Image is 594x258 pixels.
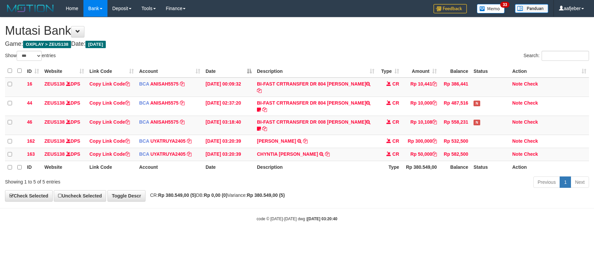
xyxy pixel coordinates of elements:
a: ZEUS138 [44,100,65,106]
label: Show entries [5,51,56,61]
th: Type [377,161,402,174]
strong: Rp 380.549,00 (5) [158,192,196,198]
a: Check [524,138,538,144]
th: Action [510,161,589,174]
td: Rp 10,108 [402,116,439,135]
a: Copy BI-FAST CRTRANSFER DR 804 AGUS SALIM to clipboard [257,88,262,93]
a: Copy Rp 10,000 to clipboard [432,100,437,106]
td: Rp 300,000 [402,135,439,148]
a: Copy Link Code [89,151,130,157]
td: Rp 487,516 [439,97,471,116]
select: Showentries [17,51,42,61]
a: ANISAH5575 [150,81,179,87]
a: UYATRUYA2405 [151,138,186,144]
a: Copy BI-FAST CRTRANSFER DR 008 YOKO to clipboard [262,126,267,131]
span: 163 [27,151,35,157]
th: Status [471,161,510,174]
th: Amount: activate to sort column ascending [402,64,439,78]
td: DPS [42,97,87,116]
a: Copy ANISAH5575 to clipboard [180,100,185,106]
td: Rp 532,500 [439,135,471,148]
th: Website: activate to sort column ascending [42,64,87,78]
a: Copy Rp 10,441 to clipboard [432,81,437,87]
th: ID: activate to sort column ascending [24,64,42,78]
a: Next [571,176,589,188]
a: Previous [533,176,560,188]
img: MOTION_logo.png [5,3,56,13]
th: Account: activate to sort column ascending [136,64,203,78]
div: Showing 1 to 5 of 5 entries [5,176,243,185]
td: [DATE] 00:09:32 [203,78,254,97]
span: BCA [139,119,149,125]
span: [DATE] [85,41,106,48]
td: DPS [42,135,87,148]
a: Copy ANISAH5575 to clipboard [180,81,185,87]
a: Note [512,138,523,144]
a: Copy Link Code [89,81,130,87]
a: Check [524,100,538,106]
label: Search: [524,51,589,61]
a: Toggle Descr [107,190,145,202]
a: [PERSON_NAME] [257,138,296,144]
a: Copy Rp 300,000 to clipboard [432,138,437,144]
a: Check [524,151,538,157]
a: Copy Link Code [89,138,130,144]
span: Has Note [474,101,480,106]
input: Search: [542,51,589,61]
strong: [DATE] 03:20:40 [307,217,337,221]
a: UYATRUYA2405 [151,151,186,157]
td: [DATE] 03:20:39 [203,148,254,161]
th: Description: activate to sort column ascending [254,64,377,78]
img: Button%20Memo.svg [477,4,505,13]
td: DPS [42,148,87,161]
img: panduan.png [515,4,548,13]
a: ZEUS138 [44,151,65,157]
th: Description [254,161,377,174]
span: 33 [500,2,509,8]
a: Note [512,100,523,106]
td: Rp 50,000 [402,148,439,161]
a: Copy Rp 10,108 to clipboard [432,119,437,125]
span: 16 [27,81,32,87]
span: CR [392,81,399,87]
a: Copy UYATRUYA2405 to clipboard [187,138,192,144]
h4: Game: Date: [5,41,589,47]
a: CHYNTIA [PERSON_NAME] [257,151,318,157]
td: [DATE] 02:37:20 [203,97,254,116]
a: Uncheck Selected [54,190,106,202]
th: ID [24,161,42,174]
a: 1 [560,176,571,188]
th: Link Code: activate to sort column ascending [87,64,136,78]
td: Rp 582,500 [439,148,471,161]
th: Account [136,161,203,174]
a: ZEUS138 [44,119,65,125]
span: CR [392,151,399,157]
td: DPS [42,116,87,135]
span: CR [392,100,399,106]
td: BI-FAST CRTRANSFER DR 008 [PERSON_NAME] [254,116,377,135]
span: 44 [27,100,32,106]
small: code © [DATE]-[DATE] dwg | [257,217,337,221]
a: Note [512,119,523,125]
img: Feedback.jpg [433,4,467,13]
th: Status [471,64,510,78]
a: Check [524,81,538,87]
a: Copy UYATRUYA2405 to clipboard [187,151,192,157]
th: Link Code [87,161,136,174]
td: DPS [42,78,87,97]
span: CR [392,138,399,144]
span: 46 [27,119,32,125]
th: Date: activate to sort column descending [203,64,254,78]
span: Has Note [474,120,480,125]
a: ANISAH5575 [150,100,179,106]
a: Copy BI-FAST CRTRANSFER DR 804 SUKARDI to clipboard [262,107,267,112]
th: Rp 380.549,00 [402,161,439,174]
td: BI-FAST CRTRANSFER DR 804 [PERSON_NAME] [254,78,377,97]
td: Rp 10,441 [402,78,439,97]
a: Check Selected [5,190,53,202]
td: [DATE] 03:18:40 [203,116,254,135]
a: Note [512,81,523,87]
th: Type: activate to sort column ascending [377,64,402,78]
a: Copy Link Code [89,100,130,106]
a: Check [524,119,538,125]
